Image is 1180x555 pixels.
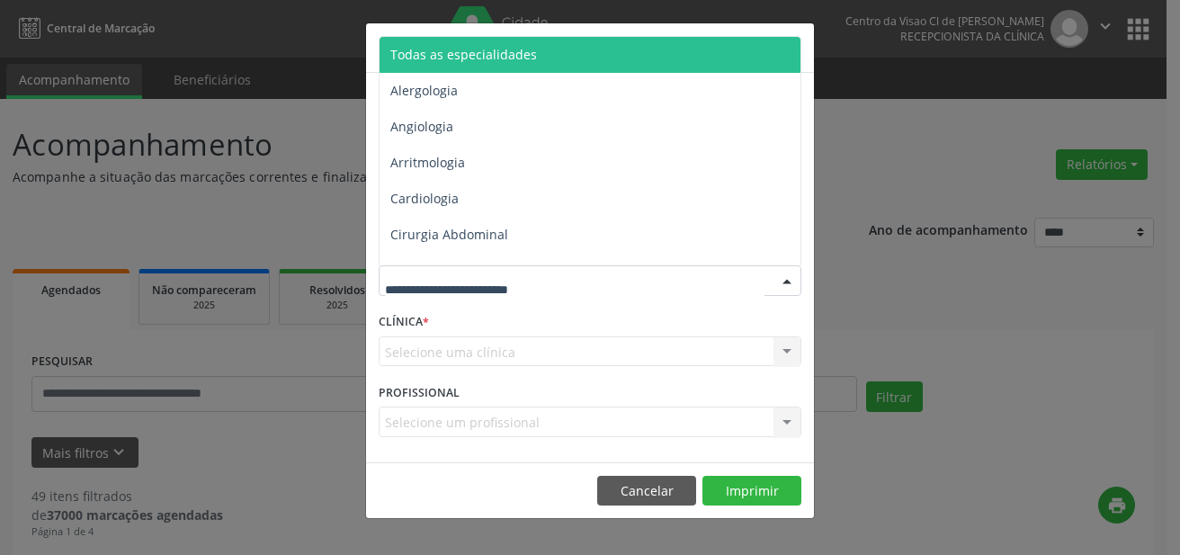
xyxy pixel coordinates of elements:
span: Alergologia [390,82,458,99]
span: Angiologia [390,118,453,135]
span: Cardiologia [390,190,459,207]
span: Cirurgia Abdominal [390,226,508,243]
h5: Relatório de agendamentos [379,36,585,59]
label: PROFISSIONAL [379,379,460,407]
button: Cancelar [597,476,696,506]
button: Imprimir [702,476,801,506]
label: CLÍNICA [379,309,429,336]
button: Close [778,23,814,67]
span: Todas as especialidades [390,46,537,63]
span: Cirurgia Bariatrica [390,262,501,279]
span: Arritmologia [390,154,465,171]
